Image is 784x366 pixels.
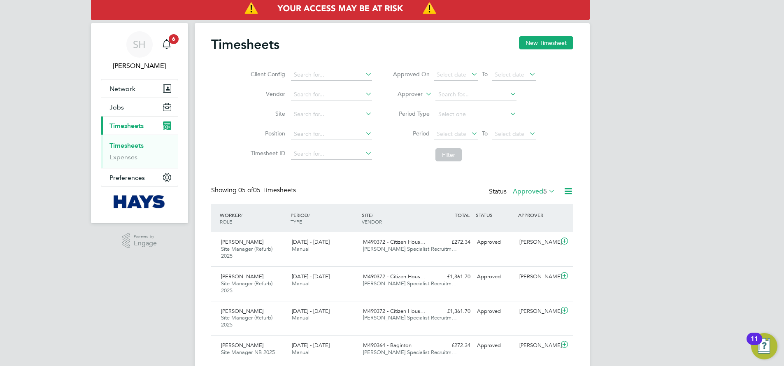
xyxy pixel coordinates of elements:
[291,89,372,100] input: Search for...
[513,187,555,196] label: Approved
[308,212,310,218] span: /
[363,308,426,315] span: M490372 - Citizen Hous…
[238,186,253,194] span: 05 of
[489,186,557,198] div: Status
[751,339,758,350] div: 11
[248,70,285,78] label: Client Config
[362,218,382,225] span: VENDOR
[363,342,412,349] span: M490364 - Baginton
[292,245,309,252] span: Manual
[360,207,431,229] div: SITE
[169,34,179,44] span: 6
[101,117,178,135] button: Timesheets
[241,212,242,218] span: /
[474,207,516,222] div: STATUS
[221,342,263,349] span: [PERSON_NAME]
[393,70,430,78] label: Approved On
[221,245,272,259] span: Site Manager (Refurb) 2025
[221,238,263,245] span: [PERSON_NAME]
[101,79,178,98] button: Network
[479,128,490,139] span: To
[516,207,559,222] div: APPROVER
[543,187,547,196] span: 5
[751,333,777,359] button: Open Resource Center, 11 new notifications
[292,273,330,280] span: [DATE] - [DATE]
[372,212,373,218] span: /
[363,280,457,287] span: [PERSON_NAME] Specialist Recruitm…
[474,270,516,284] div: Approved
[516,339,559,352] div: [PERSON_NAME]
[474,305,516,318] div: Approved
[435,89,516,100] input: Search for...
[248,130,285,137] label: Position
[291,148,372,160] input: Search for...
[292,349,309,356] span: Manual
[218,207,289,229] div: WORKER
[248,149,285,157] label: Timesheet ID
[288,207,360,229] div: PERIOD
[101,61,178,71] span: Sam Hughes
[435,148,462,161] button: Filter
[109,103,124,111] span: Jobs
[292,280,309,287] span: Manual
[363,273,426,280] span: M490372 - Citizen Hous…
[220,218,232,225] span: ROLE
[386,90,423,98] label: Approver
[363,238,426,245] span: M490372 - Citizen Hous…
[431,235,474,249] div: £272.34
[109,153,137,161] a: Expenses
[211,36,279,53] h2: Timesheets
[479,69,490,79] span: To
[437,71,466,78] span: Select date
[431,339,474,352] div: £272.34
[431,270,474,284] div: £1,361.70
[109,174,145,182] span: Preferences
[516,235,559,249] div: [PERSON_NAME]
[291,69,372,81] input: Search for...
[221,273,263,280] span: [PERSON_NAME]
[122,233,157,249] a: Powered byEngage
[431,305,474,318] div: £1,361.70
[134,233,157,240] span: Powered by
[474,235,516,249] div: Approved
[133,39,146,50] span: SH
[292,314,309,321] span: Manual
[363,314,457,321] span: [PERSON_NAME] Specialist Recruitm…
[109,142,144,149] a: Timesheets
[101,195,178,208] a: Go to home page
[101,98,178,116] button: Jobs
[474,339,516,352] div: Approved
[519,36,573,49] button: New Timesheet
[221,280,272,294] span: Site Manager (Refurb) 2025
[393,110,430,117] label: Period Type
[101,31,178,71] a: SH[PERSON_NAME]
[221,314,272,328] span: Site Manager (Refurb) 2025
[363,349,457,356] span: [PERSON_NAME] Specialist Recruitm…
[516,270,559,284] div: [PERSON_NAME]
[158,31,175,58] a: 6
[238,186,296,194] span: 05 Timesheets
[134,240,157,247] span: Engage
[393,130,430,137] label: Period
[291,218,302,225] span: TYPE
[211,186,298,195] div: Showing
[455,212,470,218] span: TOTAL
[109,122,144,130] span: Timesheets
[91,23,188,223] nav: Main navigation
[221,349,275,356] span: Site Manager NB 2025
[248,110,285,117] label: Site
[114,195,165,208] img: hays-logo-retina.png
[101,168,178,186] button: Preferences
[248,90,285,98] label: Vendor
[516,305,559,318] div: [PERSON_NAME]
[291,109,372,120] input: Search for...
[291,128,372,140] input: Search for...
[292,308,330,315] span: [DATE] - [DATE]
[435,109,516,120] input: Select one
[495,71,524,78] span: Select date
[363,245,457,252] span: [PERSON_NAME] Specialist Recruitm…
[101,135,178,168] div: Timesheets
[109,85,135,93] span: Network
[495,130,524,138] span: Select date
[292,342,330,349] span: [DATE] - [DATE]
